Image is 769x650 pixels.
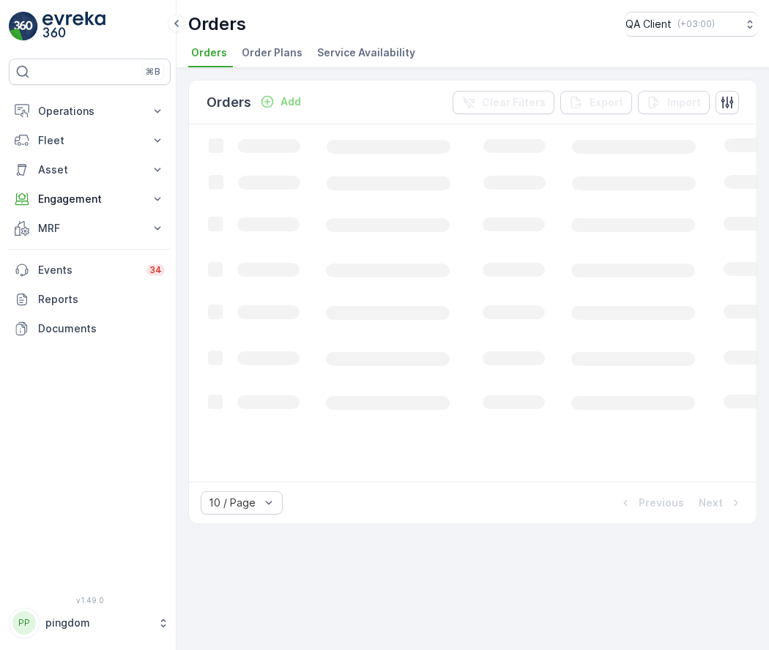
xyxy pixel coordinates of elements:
[281,94,301,109] p: Add
[9,285,171,314] a: Reports
[45,616,150,630] p: pingdom
[38,192,141,206] p: Engagement
[191,45,227,60] span: Orders
[9,12,38,41] img: logo
[38,133,141,148] p: Fleet
[9,97,171,126] button: Operations
[42,12,105,41] img: logo_light-DOdMpM7g.png
[639,496,684,510] p: Previous
[9,214,171,243] button: MRF
[638,91,710,114] button: Import
[254,93,307,111] button: Add
[146,66,160,78] p: ⌘B
[9,155,171,184] button: Asset
[38,162,141,177] p: Asset
[9,314,171,343] a: Documents
[625,17,672,31] p: QA Client
[9,608,171,638] button: PPpingdom
[482,95,546,110] p: Clear Filters
[453,91,554,114] button: Clear Filters
[560,91,632,114] button: Export
[9,126,171,155] button: Fleet
[625,12,757,37] button: QA Client(+03:00)
[9,184,171,214] button: Engagement
[38,321,165,336] p: Documents
[9,596,171,605] span: v 1.49.0
[697,494,745,512] button: Next
[617,494,686,512] button: Previous
[317,45,415,60] span: Service Availability
[677,18,715,30] p: ( +03:00 )
[38,292,165,307] p: Reports
[38,263,138,277] p: Events
[12,611,36,635] div: PP
[699,496,723,510] p: Next
[667,95,701,110] p: Import
[242,45,302,60] span: Order Plans
[9,255,171,285] a: Events34
[38,104,141,119] p: Operations
[188,12,246,36] p: Orders
[149,264,162,276] p: 34
[207,92,251,113] p: Orders
[38,221,141,236] p: MRF
[590,95,623,110] p: Export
